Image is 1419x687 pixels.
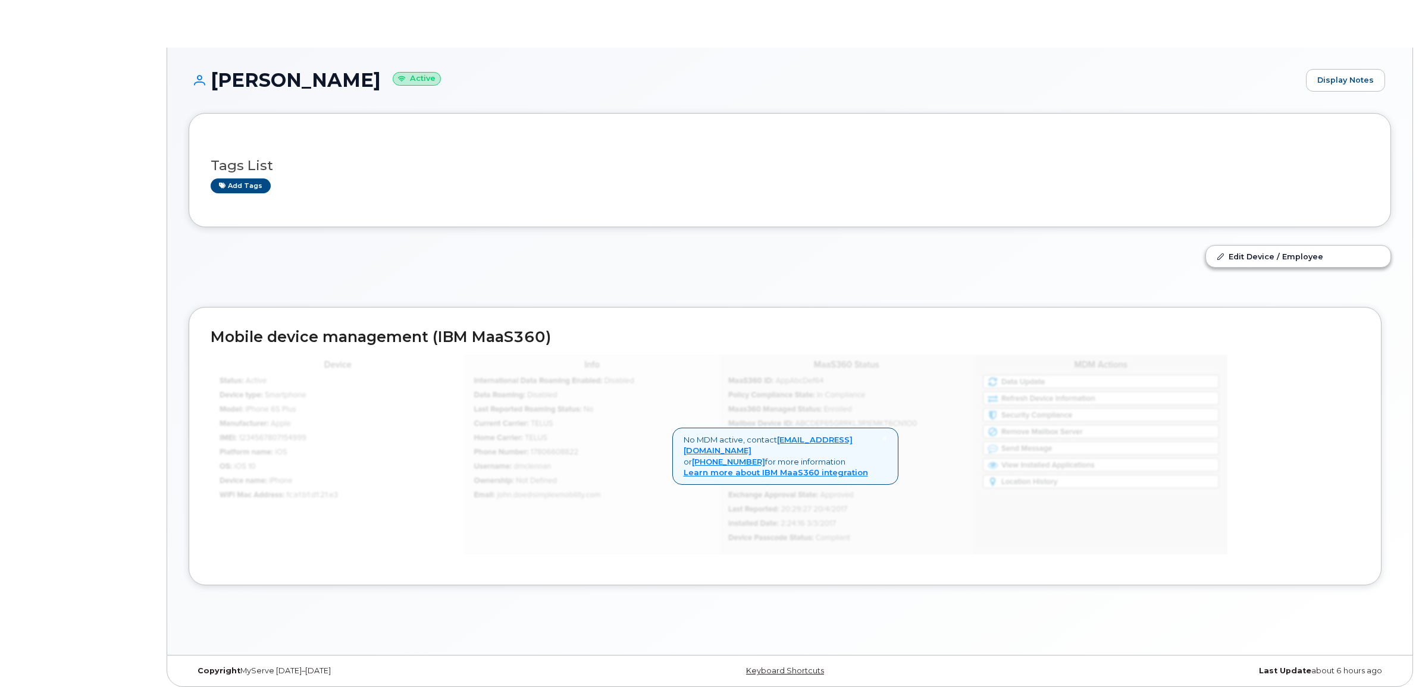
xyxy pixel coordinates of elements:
a: Close [882,434,887,443]
a: Add tags [211,178,271,193]
small: Active [393,72,441,86]
h2: Mobile device management (IBM MaaS360) [211,329,1360,346]
div: about 6 hours ago [990,666,1391,676]
a: Display Notes [1306,69,1385,92]
a: Edit Device / Employee [1206,246,1390,267]
strong: Copyright [198,666,240,675]
strong: Last Update [1259,666,1311,675]
div: MyServe [DATE]–[DATE] [189,666,590,676]
div: No MDM active, contact or for more information [672,428,898,485]
span: × [882,433,887,444]
img: mdm_maas360_data_lg-147edf4ce5891b6e296acbe60ee4acd306360f73f278574cfef86ac192ea0250.jpg [211,355,1227,554]
a: [PHONE_NUMBER] [692,457,765,466]
h3: Tags List [211,158,1369,173]
a: Learn more about IBM MaaS360 integration [684,468,868,477]
h1: [PERSON_NAME] [189,70,1300,90]
a: Keyboard Shortcuts [746,666,824,675]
